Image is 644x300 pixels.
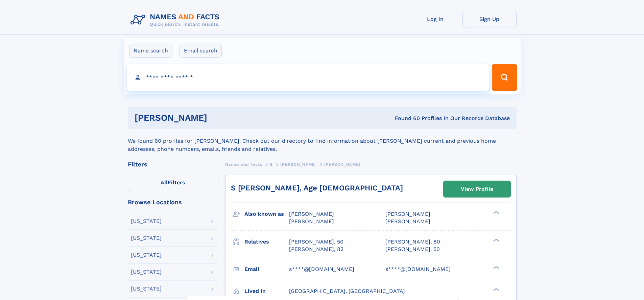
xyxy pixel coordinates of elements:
[289,288,405,294] span: [GEOGRAPHIC_DATA], [GEOGRAPHIC_DATA]
[492,238,500,242] div: ❯
[135,114,301,122] h1: [PERSON_NAME]
[462,11,517,27] a: Sign Up
[128,11,225,29] img: Logo Names and Facts
[385,238,440,246] a: [PERSON_NAME], 80
[180,44,222,58] label: Email search
[128,129,517,153] div: We found 60 profiles for [PERSON_NAME]. Check out our directory to find information about [PERSON...
[289,211,334,217] span: [PERSON_NAME]
[492,210,500,215] div: ❯
[385,211,430,217] span: [PERSON_NAME]
[128,175,218,191] label: Filters
[244,263,289,275] h3: Email
[270,162,273,167] span: S
[289,246,343,253] a: [PERSON_NAME], 82
[131,269,162,275] div: [US_STATE]
[492,265,500,270] div: ❯
[225,160,262,168] a: Names and Facts
[301,115,510,122] div: Found 60 Profiles In Our Records Database
[131,235,162,241] div: [US_STATE]
[127,64,489,91] input: search input
[492,64,517,91] button: Search Button
[131,218,162,224] div: [US_STATE]
[131,286,162,292] div: [US_STATE]
[280,162,316,167] span: [PERSON_NAME]
[289,238,343,246] a: [PERSON_NAME], 50
[270,160,273,168] a: S
[492,287,500,292] div: ❯
[444,181,510,197] a: View Profile
[244,285,289,297] h3: Lived in
[385,218,430,225] span: [PERSON_NAME]
[161,179,168,186] span: All
[244,208,289,220] h3: Also known as
[385,246,440,253] a: [PERSON_NAME], 50
[461,181,493,197] div: View Profile
[324,162,360,167] span: [PERSON_NAME]
[408,11,462,27] a: Log In
[131,252,162,258] div: [US_STATE]
[129,44,172,58] label: Name search
[244,236,289,248] h3: Relatives
[231,184,403,192] a: S [PERSON_NAME], Age [DEMOGRAPHIC_DATA]
[128,199,218,205] div: Browse Locations
[128,161,218,167] div: Filters
[289,218,334,225] span: [PERSON_NAME]
[280,160,316,168] a: [PERSON_NAME]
